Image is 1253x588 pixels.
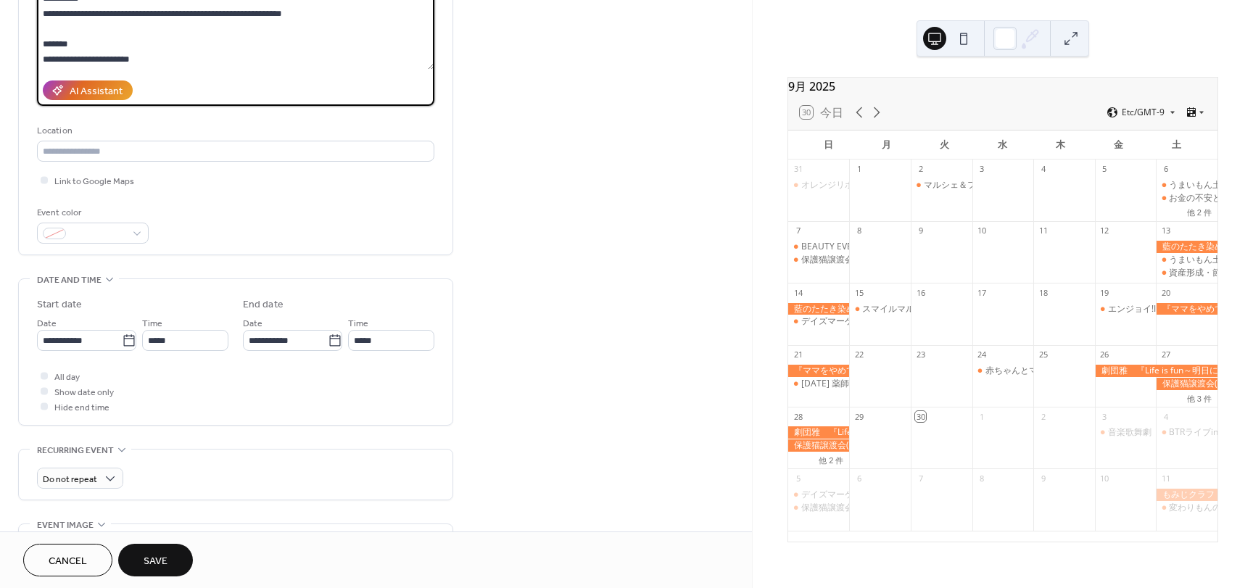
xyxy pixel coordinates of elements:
[118,544,193,576] button: Save
[1156,179,1217,191] div: うまいもん土曜夜市（喬木村）
[54,174,134,189] span: Link to Google Maps
[54,370,80,385] span: All day
[793,349,803,360] div: 21
[1156,254,1217,266] div: うまいもん土曜夜市（喬木村）
[37,316,57,331] span: Date
[1095,303,1157,315] div: エンジョイ!IIDA9月号発行
[1156,426,1217,439] div: BTRライブinSpaceTama(飯田市)
[977,349,988,360] div: 24
[1156,241,1217,253] div: 藍のたたき染め体験（阿智村）
[37,273,102,288] span: Date and time
[1108,303,1210,315] div: エンジョイ!IIDA9月号発行
[1038,164,1049,175] div: 4
[37,123,431,138] div: Location
[1038,287,1049,298] div: 18
[1160,164,1171,175] div: 6
[1156,502,1217,514] div: 変わりもんの展覧会12（松川町）
[793,411,803,422] div: 28
[788,378,850,390] div: 猫の日 薬師猫神様縁日(高森町)
[142,316,162,331] span: Time
[977,225,988,236] div: 10
[1160,287,1171,298] div: 20
[1181,204,1217,219] button: 他 2 件
[1038,411,1049,422] div: 2
[977,287,988,298] div: 17
[788,489,850,501] div: デイズマーケット(中川村)
[813,452,849,467] button: 他 2 件
[1160,411,1171,422] div: 4
[800,131,858,160] div: 日
[853,349,864,360] div: 22
[1038,225,1049,236] div: 11
[911,179,972,191] div: マルシェ＆フリマ（飯田市）
[915,411,926,422] div: 30
[793,164,803,175] div: 31
[801,502,903,514] div: 保護猫譲渡会(高森町ほか)
[37,518,94,533] span: Event image
[788,241,850,253] div: BEAUTY EVENT(飯田市)
[1099,349,1110,360] div: 26
[54,400,109,415] span: Hide end time
[1156,303,1217,315] div: 『ママをやめてもいいですか！？』映画上映会(高森町・中川村)
[788,78,1217,95] div: 9月 2025
[1038,349,1049,360] div: 25
[43,80,133,100] button: AI Assistant
[1095,365,1217,377] div: 劇団雅 『Life is fun～明日に向かって～』（飯田市）
[853,164,864,175] div: 1
[916,131,974,160] div: 火
[977,164,988,175] div: 3
[1160,225,1171,236] div: 13
[1099,164,1110,175] div: 5
[43,471,97,488] span: Do not repeat
[915,287,926,298] div: 16
[1095,426,1157,439] div: 音楽歌舞劇『つるの恩がえし』（飯田市）
[801,489,1033,501] div: デイズマーケット([GEOGRAPHIC_DATA][PERSON_NAME])
[977,411,988,422] div: 1
[974,131,1032,160] div: 水
[915,349,926,360] div: 23
[37,297,82,312] div: Start date
[862,303,1093,315] div: スマイルマルシェ([PERSON_NAME][GEOGRAPHIC_DATA])
[1099,411,1110,422] div: 3
[1156,192,1217,204] div: お金の不安とさようなら（飯田市）
[801,254,903,266] div: 保護猫譲渡会(高森町ほか)
[70,84,123,99] div: AI Assistant
[1160,349,1171,360] div: 27
[977,473,988,484] div: 8
[788,303,850,315] div: 藍のたたき染め体験（阿智村）
[801,378,986,390] div: [DATE] 薬師猫神様縁日([GEOGRAPHIC_DATA])
[915,473,926,484] div: 7
[853,225,864,236] div: 8
[853,411,864,422] div: 29
[972,365,1034,377] div: 赤ちゃんとマタニティさん(飯田市）
[788,502,850,514] div: 保護猫譲渡会(高森町ほか)
[1032,131,1090,160] div: 木
[801,315,1033,328] div: デイズマーケット([GEOGRAPHIC_DATA][PERSON_NAME])
[1038,473,1049,484] div: 9
[793,287,803,298] div: 14
[915,225,926,236] div: 9
[793,225,803,236] div: 7
[788,254,850,266] div: 保護猫譲渡会(高森町ほか)
[37,205,146,220] div: Event color
[788,426,850,439] div: 劇団雅 『Life is fun～明日に向かって～』（飯田市）
[849,303,911,315] div: スマイルマルシェ(飯田市)
[1160,473,1171,484] div: 11
[1099,473,1110,484] div: 10
[243,316,262,331] span: Date
[1156,489,1217,501] div: もみじクラフト（駒ヶ根市）
[1156,267,1217,279] div: 資産形成・節約術マネーセミナー（飯田市）
[924,179,1167,191] div: マルシェ＆フリマ（[PERSON_NAME][GEOGRAPHIC_DATA]）
[1122,108,1165,117] span: Etc/GMT-9
[1090,131,1148,160] div: 金
[144,554,168,569] span: Save
[37,443,114,458] span: Recurring event
[23,544,112,576] button: Cancel
[1099,287,1110,298] div: 19
[49,554,87,569] span: Cancel
[801,179,1062,191] div: オレンジリボンフェス（[PERSON_NAME][GEOGRAPHIC_DATA]）
[788,365,850,377] div: 『ママをやめてもいいですか！？』映画上映会(高森町・中川村)
[793,473,803,484] div: 5
[348,316,368,331] span: Time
